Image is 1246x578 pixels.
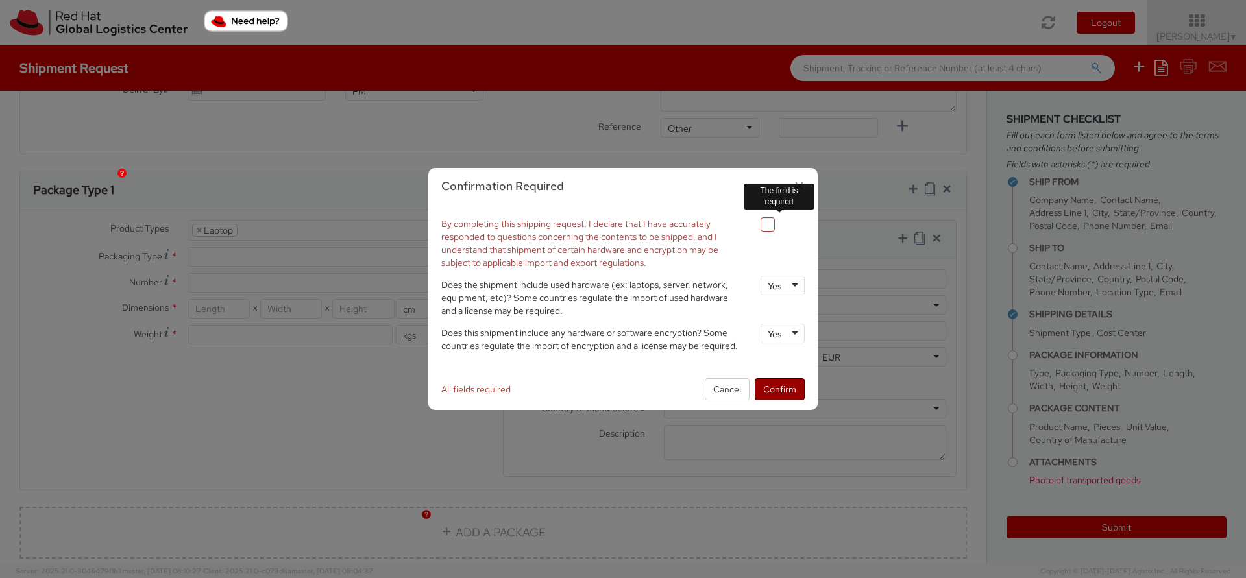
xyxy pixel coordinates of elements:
[705,378,750,400] button: Cancel
[755,378,805,400] button: Confirm
[744,184,814,210] div: The field is required
[768,280,782,293] div: Yes
[204,10,288,32] button: Need help?
[441,327,738,352] span: Does this shipment include any hardware or software encryption? Some countries regulate the impor...
[441,178,805,195] h3: Confirmation Required
[768,328,782,341] div: Yes
[441,383,511,395] span: All fields required
[441,279,728,317] span: Does the shipment include used hardware (ex: laptops, server, network, equipment, etc)? Some coun...
[441,218,718,269] span: By completing this shipping request, I declare that I have accurately responded to questions conc...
